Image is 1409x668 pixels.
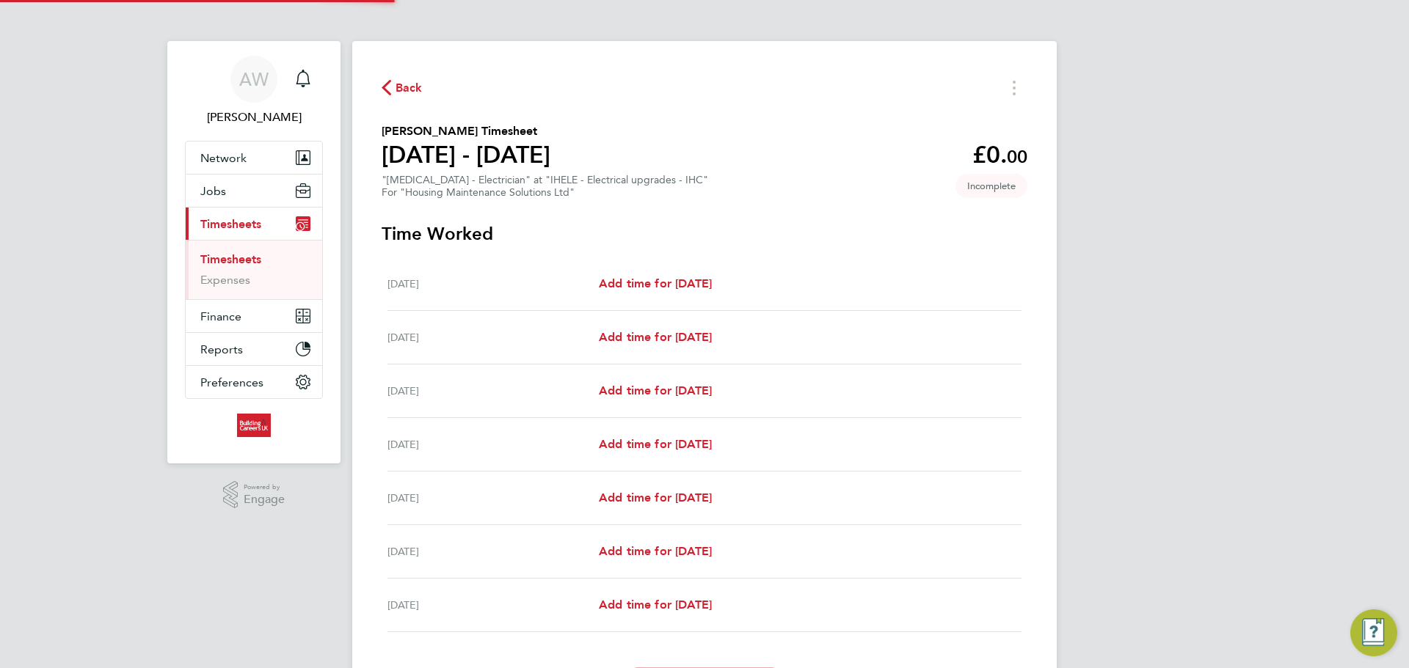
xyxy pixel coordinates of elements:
[972,141,1027,169] app-decimal: £0.
[599,489,712,507] a: Add time for [DATE]
[599,491,712,504] span: Add time for [DATE]
[186,175,322,207] button: Jobs
[382,222,1027,246] h3: Time Worked
[387,543,599,560] div: [DATE]
[186,300,322,332] button: Finance
[1350,609,1397,656] button: Engage Resource Center
[1007,146,1027,167] span: 00
[387,275,599,293] div: [DATE]
[387,489,599,507] div: [DATE]
[599,543,712,560] a: Add time for [DATE]
[387,329,599,346] div: [DATE]
[200,184,226,198] span: Jobs
[167,41,341,463] nav: Main navigation
[185,56,323,126] a: AW[PERSON_NAME]
[185,109,323,126] span: Abbie Weatherby
[382,140,550,169] h1: [DATE] - [DATE]
[244,481,285,493] span: Powered by
[186,366,322,398] button: Preferences
[200,217,261,231] span: Timesheets
[382,122,550,140] h2: [PERSON_NAME] Timesheet
[200,342,243,356] span: Reports
[186,208,322,240] button: Timesheets
[186,142,322,174] button: Network
[382,174,708,199] div: "[MEDICAL_DATA] - Electrician" at "IHELE - Electrical upgrades - IHC"
[223,481,285,509] a: Powered byEngage
[599,329,712,346] a: Add time for [DATE]
[186,240,322,299] div: Timesheets
[239,70,269,89] span: AW
[955,174,1027,198] span: This timesheet is Incomplete.
[185,414,323,437] a: Go to home page
[382,186,708,199] div: For "Housing Maintenance Solutions Ltd"
[396,79,423,97] span: Back
[200,309,241,323] span: Finance
[599,276,712,290] span: Add time for [DATE]
[599,598,712,612] span: Add time for [DATE]
[200,375,263,389] span: Preferences
[599,596,712,614] a: Add time for [DATE]
[382,78,423,97] button: Back
[599,436,712,453] a: Add time for [DATE]
[200,252,261,266] a: Timesheets
[244,493,285,506] span: Engage
[200,151,247,165] span: Network
[387,382,599,400] div: [DATE]
[599,275,712,293] a: Add time for [DATE]
[1001,76,1027,99] button: Timesheets Menu
[599,330,712,344] span: Add time for [DATE]
[599,383,712,397] span: Add time for [DATE]
[599,544,712,558] span: Add time for [DATE]
[387,596,599,614] div: [DATE]
[237,414,270,437] img: buildingcareersuk-logo-retina.png
[200,273,250,287] a: Expenses
[387,436,599,453] div: [DATE]
[599,382,712,400] a: Add time for [DATE]
[186,333,322,365] button: Reports
[599,437,712,451] span: Add time for [DATE]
